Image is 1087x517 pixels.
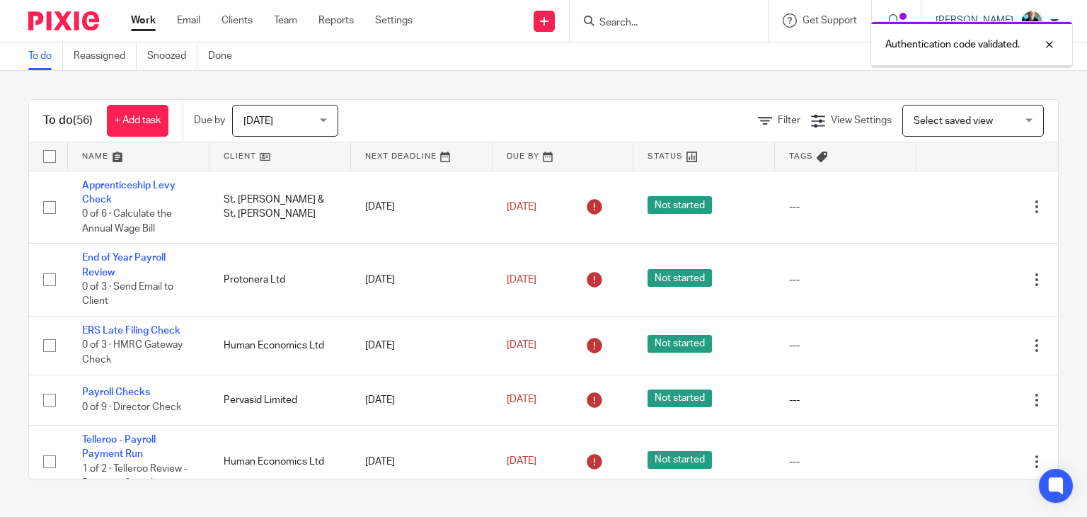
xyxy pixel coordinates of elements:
td: [DATE] [351,317,493,375]
span: [DATE] [507,457,536,467]
td: [DATE] [351,244,493,317]
a: Apprenticeship Levy Check [82,181,176,205]
a: Telleroo - Payroll Payment Run [82,435,156,459]
span: 0 of 6 · Calculate the Annual Wage Bill [82,209,172,234]
span: 0 of 9 · Director Check [82,402,181,412]
a: Clients [222,13,253,28]
a: ERS Late Filing Check [82,326,180,336]
span: 1 of 2 · Telleroo Review - Payment Complete [82,464,188,489]
span: Tags [789,152,813,160]
span: [DATE] [507,275,536,285]
a: Payroll Checks [82,387,150,397]
span: [DATE] [507,395,536,405]
td: Pervasid Limited [209,375,351,425]
div: --- [789,393,902,407]
span: Not started [648,269,712,287]
img: nicky-partington.jpg [1020,10,1043,33]
span: (56) [73,115,93,126]
span: 0 of 3 · Send Email to Client [82,282,173,307]
a: Settings [375,13,413,28]
span: [DATE] [243,116,273,126]
span: Not started [648,451,712,469]
a: Team [274,13,297,28]
a: Work [131,13,156,28]
td: Protonera Ltd [209,244,351,317]
div: --- [789,455,902,469]
span: [DATE] [507,341,536,351]
span: Select saved view [914,116,993,126]
span: Not started [648,335,712,353]
a: Done [208,42,243,70]
td: [DATE] [351,171,493,244]
div: --- [789,200,902,214]
span: Not started [648,390,712,407]
div: --- [789,339,902,353]
a: To do [28,42,63,70]
a: Email [177,13,200,28]
td: [DATE] [351,425,493,498]
a: Reassigned [74,42,137,70]
td: Human Economics Ltd [209,425,351,498]
span: [DATE] [507,202,536,212]
td: [DATE] [351,375,493,425]
p: Authentication code validated. [885,38,1020,52]
a: Reports [318,13,354,28]
div: --- [789,273,902,287]
p: Due by [194,113,225,127]
td: St. [PERSON_NAME] & St. [PERSON_NAME] [209,171,351,244]
a: Snoozed [147,42,197,70]
a: + Add task [107,105,168,137]
span: Not started [648,196,712,214]
span: Filter [778,115,800,125]
span: View Settings [831,115,892,125]
span: 0 of 3 · HMRC Gateway Check [82,341,183,365]
h1: To do [43,113,93,128]
img: Pixie [28,11,99,30]
td: Human Economics Ltd [209,317,351,375]
a: End of Year Payroll Review [82,253,166,277]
